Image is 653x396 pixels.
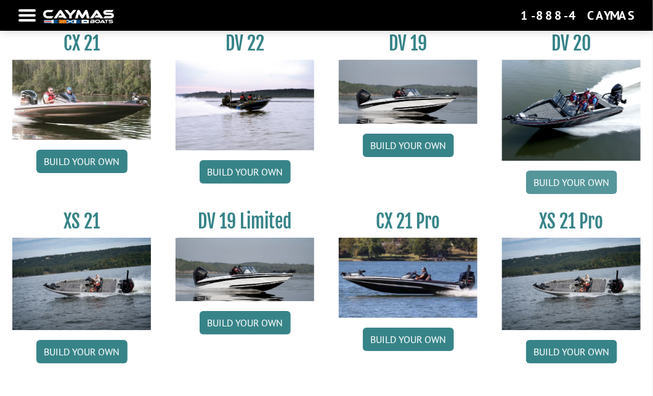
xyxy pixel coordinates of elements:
[176,210,314,233] h3: DV 19 Limited
[521,7,635,23] div: 1-888-4CAYMAS
[176,238,314,301] img: dv-19-ban_from_website_for_caymas_connect.png
[502,210,641,233] h3: XS 21 Pro
[502,238,641,330] img: XS_21_thumbnail.jpg
[36,340,128,363] a: Build your own
[176,32,314,55] h3: DV 22
[339,60,477,123] img: dv-19-ban_from_website_for_caymas_connect.png
[339,32,477,55] h3: DV 19
[200,160,291,184] a: Build your own
[12,32,151,55] h3: CX 21
[502,32,641,55] h3: DV 20
[502,60,641,161] img: DV_20_from_website_for_caymas_connect.png
[43,10,114,23] img: white-logo-c9c8dbefe5ff5ceceb0f0178aa75bf4bb51f6bca0971e226c86eb53dfe498488.png
[363,328,454,351] a: Build your own
[12,210,151,233] h3: XS 21
[12,60,151,140] img: CX21_thumb.jpg
[363,134,454,157] a: Build your own
[36,150,128,173] a: Build your own
[176,60,314,150] img: DV22_original_motor_cropped_for_caymas_connect.jpg
[339,210,477,233] h3: CX 21 Pro
[12,238,151,330] img: XS_21_thumbnail.jpg
[200,311,291,334] a: Build your own
[526,340,617,363] a: Build your own
[526,171,617,194] a: Build your own
[339,238,477,318] img: CX-21Pro_thumbnail.jpg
